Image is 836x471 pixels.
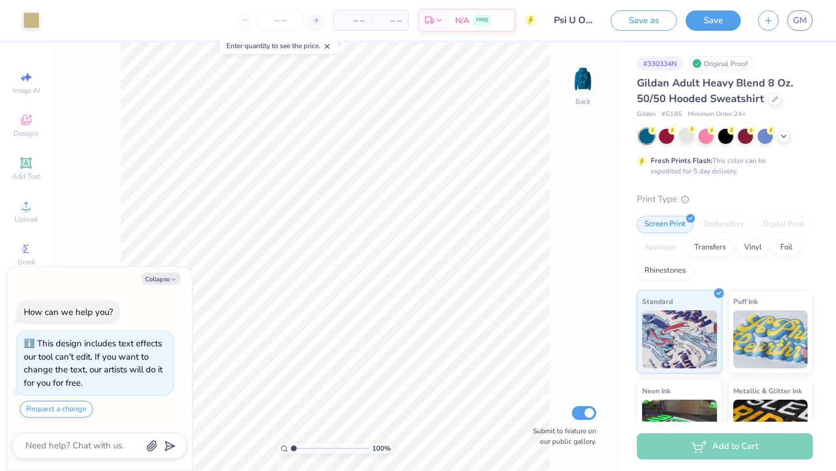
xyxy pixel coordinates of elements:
span: Designs [13,129,39,138]
span: Add Text [12,172,40,181]
div: Applique [637,239,683,256]
div: Original Proof [689,56,754,71]
button: Collapse [142,273,181,285]
label: Submit to feature on our public gallery. [527,426,596,447]
img: Puff Ink [733,310,808,368]
div: This design includes text effects our tool can't edit. If you want to change the text, our artist... [24,338,163,389]
div: Foil [773,239,800,256]
div: Back [575,96,590,107]
span: Standard [642,295,673,307]
button: Request a change [20,401,93,418]
div: Digital Print [755,216,812,233]
div: Screen Print [637,216,693,233]
img: Standard [642,310,717,368]
div: How can we help you? [24,306,113,318]
a: GM [787,10,813,31]
span: FREE [476,16,488,24]
div: Transfers [687,239,733,256]
span: Image AI [13,86,40,95]
span: Neon Ink [642,385,671,397]
span: Metallic & Glitter Ink [733,385,802,397]
span: 100 % [372,443,391,454]
span: – – [341,15,364,27]
div: Rhinestones [637,262,693,280]
div: # 330334N [637,56,683,71]
div: Vinyl [737,239,769,256]
span: N/A [455,15,469,27]
img: Metallic & Glitter Ink [733,400,808,458]
span: Puff Ink [733,295,758,307]
span: Upload [15,215,38,224]
div: Print Type [637,193,813,206]
span: Greek [17,258,35,267]
div: Embroidery [697,216,752,233]
button: Save [686,10,741,31]
span: – – [378,15,401,27]
strong: Fresh Prints Flash: [651,156,712,165]
button: Save as [611,10,677,31]
span: Gildan [637,110,655,119]
div: Enter quantity to see the price. [220,38,338,54]
img: Back [571,67,594,90]
input: – – [258,10,303,31]
div: This color can be expedited for 5 day delivery. [651,155,794,176]
span: Gildan Adult Heavy Blend 8 Oz. 50/50 Hooded Sweatshirt [637,76,793,106]
input: Untitled Design [545,9,602,32]
span: GM [793,14,807,27]
img: Neon Ink [642,400,717,458]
